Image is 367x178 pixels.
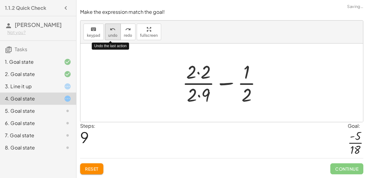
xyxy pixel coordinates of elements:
button: Reset [80,163,103,174]
div: 1. Goal state [5,58,54,66]
i: Task not started. [64,132,71,139]
button: keyboardkeypad [83,24,104,40]
i: Task not started. [64,107,71,115]
div: 3. Line it up [5,83,54,90]
span: fullscreen [140,33,158,38]
div: Undo the last action [92,43,129,50]
div: Not you? [7,29,71,36]
span: 9 [80,128,89,146]
i: Task not started. [64,119,71,127]
i: redo [125,26,131,33]
div: 8. Goal state [5,144,54,151]
i: Task started. [64,95,71,102]
button: fullscreen [137,24,161,40]
h4: 1.1.2 Quick Check [5,4,46,12]
i: keyboard [91,26,96,33]
p: Make the expression match the goal! [80,9,363,16]
i: Task started. [64,83,71,90]
span: Reset [85,166,98,172]
i: Task finished and correct. [64,70,71,78]
i: Task finished and correct. [64,58,71,66]
span: undo [108,33,117,38]
div: 6. Goal state [5,119,54,127]
button: undoundo [105,24,121,40]
div: Goal: [348,122,363,130]
div: 7. Goal state [5,132,54,139]
label: Steps: [80,123,95,129]
span: [PERSON_NAME] [15,21,62,28]
div: 4. Goal state [5,95,54,102]
div: 2. Goal state [5,70,54,78]
span: Tasks [15,46,27,52]
i: Task not started. [64,144,71,151]
div: 5. Goal state [5,107,54,115]
i: undo [110,26,116,33]
span: Saving… [347,4,363,10]
span: keypad [87,33,100,38]
button: redoredo [120,24,135,40]
span: redo [124,33,132,38]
